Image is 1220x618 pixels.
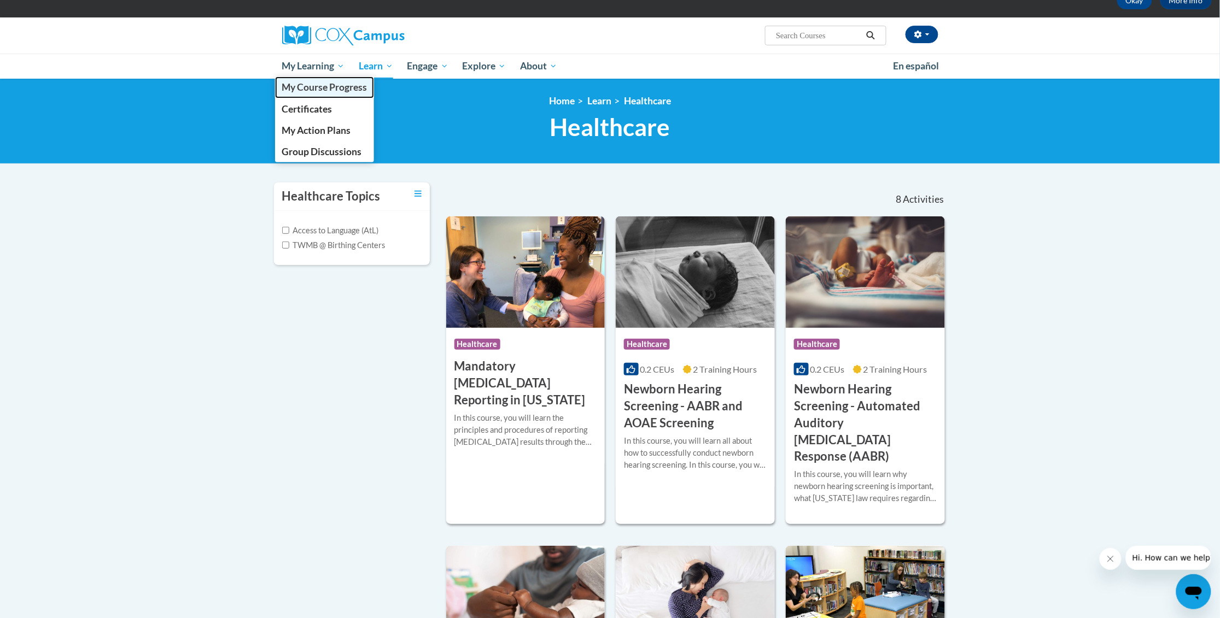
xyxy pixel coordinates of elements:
label: TWMB @ Birthing Centers [282,239,386,251]
a: Cox Campus [282,26,490,45]
input: Search Courses [775,29,862,42]
span: My Learning [282,60,345,73]
a: Healthcare [624,95,671,107]
div: Main menu [266,54,955,79]
span: Healthcare [550,113,670,142]
span: Engage [407,60,448,73]
span: Certificates [282,103,332,115]
h3: Newborn Hearing Screening - AABR and AOAE Screening [624,381,767,431]
span: 2 Training Hours [693,364,757,374]
img: Cox Campus [282,26,405,45]
button: Account Settings [906,26,938,43]
a: About [513,54,564,79]
input: Checkbox for Options [282,242,289,249]
span: Activities [903,193,944,205]
a: Course LogoHealthcare Mandatory [MEDICAL_DATA] Reporting in [US_STATE]In this course, you will le... [446,216,605,524]
div: In this course, you will learn why newborn hearing screening is important, what [US_STATE] law re... [794,468,937,504]
span: 2 Training Hours [863,364,927,374]
iframe: Message from company [1126,546,1211,570]
label: Access to Language (AtL) [282,225,379,237]
span: Explore [462,60,506,73]
a: Learn [587,95,611,107]
span: 0.2 CEUs [810,364,845,374]
a: Certificates [275,98,375,120]
span: Healthcare [624,339,670,350]
a: Toggle collapse [415,188,422,200]
span: Healthcare [454,339,500,350]
span: Healthcare [794,339,840,350]
iframe: Button to launch messaging window [1176,574,1211,609]
a: En español [886,55,947,78]
a: Group Discussions [275,141,375,162]
a: Course LogoHealthcare0.2 CEUs2 Training Hours Newborn Hearing Screening - AABR and AOAE Screening... [616,216,775,524]
img: Course Logo [616,216,775,328]
span: 8 [896,193,901,205]
div: In this course, you will learn all about how to successfully conduct newborn hearing screening. I... [624,435,767,471]
h3: Newborn Hearing Screening - Automated Auditory [MEDICAL_DATA] Response (AABR) [794,381,937,465]
a: Explore [455,54,513,79]
span: En español [894,60,939,72]
input: Checkbox for Options [282,227,289,234]
a: Learn [352,54,400,79]
img: Course Logo [786,216,945,328]
span: My Course Progress [282,81,367,93]
a: Course LogoHealthcare0.2 CEUs2 Training Hours Newborn Hearing Screening - Automated Auditory [MED... [786,216,945,524]
span: My Action Plans [282,125,351,136]
div: In this course, you will learn the principles and procedures of reporting [MEDICAL_DATA] results ... [454,412,597,448]
a: Home [549,95,575,107]
span: Hi. How can we help? [7,8,89,16]
a: Engage [400,54,456,79]
span: Learn [359,60,393,73]
a: My Learning [275,54,352,79]
h3: Mandatory [MEDICAL_DATA] Reporting in [US_STATE] [454,358,597,408]
iframe: Close message [1100,548,1122,570]
img: Course Logo [446,216,605,328]
span: Group Discussions [282,146,361,157]
span: 0.2 CEUs [640,364,675,374]
button: Search [862,29,879,42]
h3: Healthcare Topics [282,188,381,205]
a: My Action Plans [275,120,375,141]
a: My Course Progress [275,76,375,98]
span: About [520,60,557,73]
